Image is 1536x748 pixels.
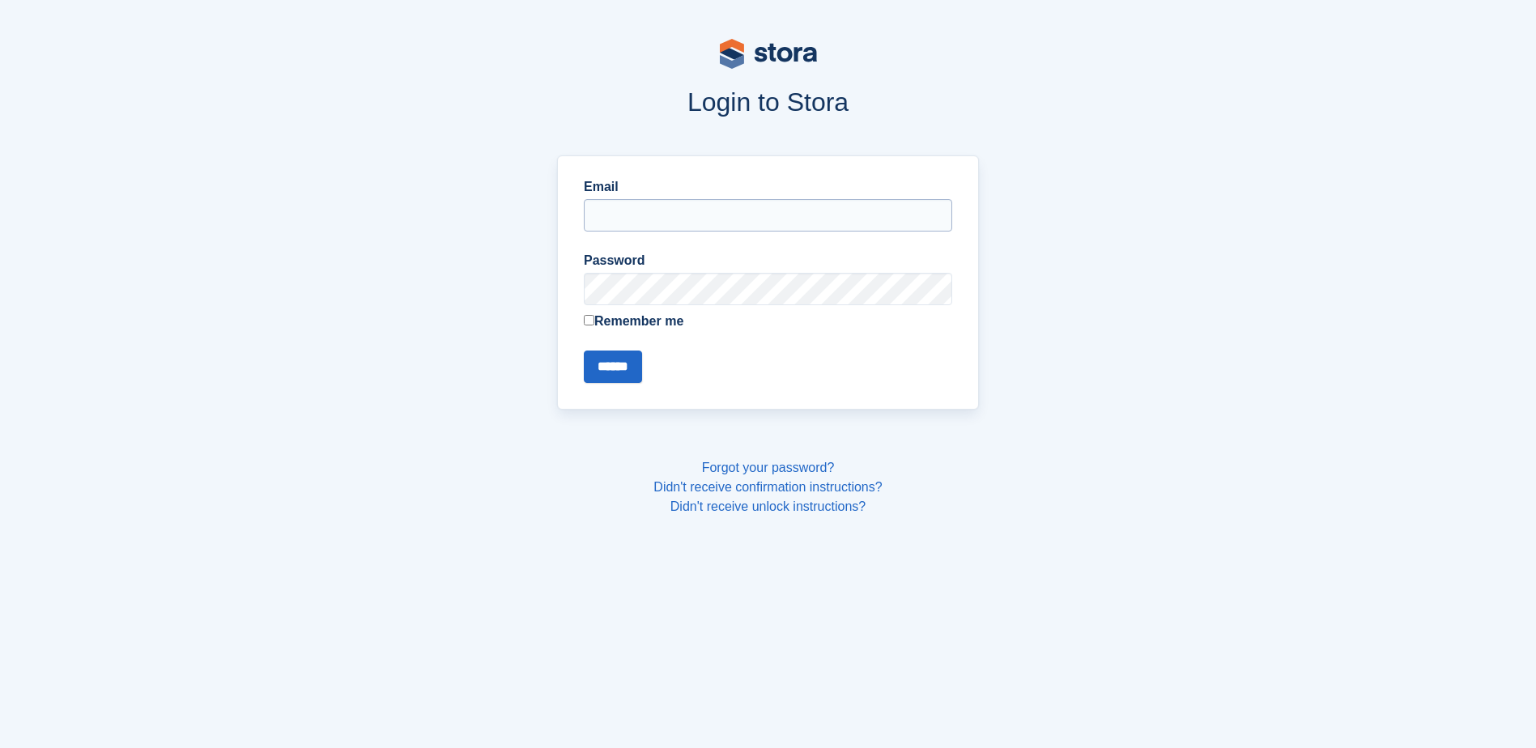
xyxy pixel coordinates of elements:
[702,461,835,474] a: Forgot your password?
[584,315,594,325] input: Remember me
[720,39,817,69] img: stora-logo-53a41332b3708ae10de48c4981b4e9114cc0af31d8433b30ea865607fb682f29.svg
[584,251,952,270] label: Password
[653,480,882,494] a: Didn't receive confirmation instructions?
[584,312,952,331] label: Remember me
[584,177,952,197] label: Email
[670,499,866,513] a: Didn't receive unlock instructions?
[249,87,1288,117] h1: Login to Stora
